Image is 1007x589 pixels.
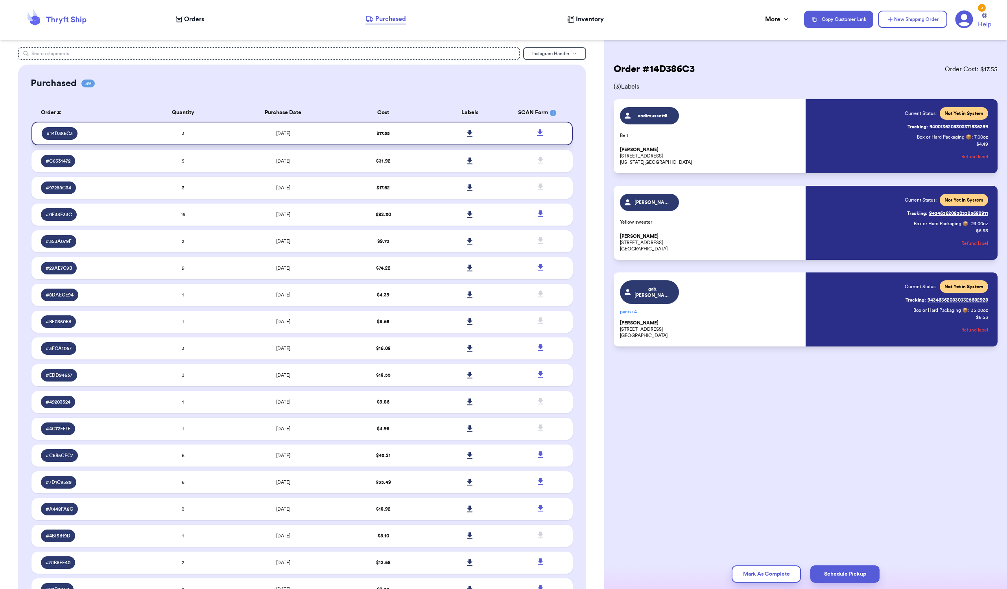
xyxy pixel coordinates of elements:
[365,14,406,24] a: Purchased
[614,82,998,91] span: ( 3 ) Labels
[765,15,790,24] div: More
[46,238,72,244] span: # 353A079F
[634,113,672,119] span: andimussett8
[377,400,389,404] span: $ 9.86
[804,11,873,28] button: Copy Customer Link
[971,220,988,227] span: 23.00 oz
[376,480,391,485] span: $ 35.49
[620,320,801,339] p: [STREET_ADDRESS] [GEOGRAPHIC_DATA]
[182,480,184,485] span: 6
[377,239,389,244] span: $ 9.73
[276,319,290,324] span: [DATE]
[907,120,988,133] a: Tracking:9400136208303371536259
[276,159,290,163] span: [DATE]
[732,565,801,583] button: Mark As Complete
[378,533,389,538] span: $ 8.10
[426,104,513,122] th: Labels
[46,158,70,164] span: # C6531472
[620,233,801,252] p: [STREET_ADDRESS] [GEOGRAPHIC_DATA]
[46,130,73,137] span: # 14D386C3
[906,294,988,306] a: Tracking:9434636208303325682928
[376,185,390,190] span: $ 17.62
[18,47,520,60] input: Search shipments...
[961,148,988,165] button: Refund label
[907,124,928,130] span: Tracking:
[184,15,204,24] span: Orders
[878,11,947,28] button: New Shipping Order
[376,131,390,136] span: $ 17.55
[376,212,391,217] span: $ 82.30
[340,104,426,122] th: Cost
[376,453,391,458] span: $ 43.21
[276,266,290,270] span: [DATE]
[377,426,389,431] span: $ 4.98
[182,293,184,297] span: 1
[46,265,72,271] span: # 29AE7C9B
[376,346,391,351] span: $ 16.08
[182,507,184,511] span: 3
[276,346,290,351] span: [DATE]
[620,132,801,139] p: Belt
[917,135,972,139] span: Box or Hard Packaging 📦
[620,320,658,326] span: [PERSON_NAME]
[276,212,290,217] span: [DATE]
[634,199,672,206] span: [PERSON_NAME].1
[81,80,95,87] span: 39
[944,110,983,117] span: Not Yet in System
[276,131,290,136] span: [DATE]
[376,560,391,565] span: $ 12.68
[955,10,973,28] a: 3
[523,47,586,60] button: Instagram Handle
[276,507,290,511] span: [DATE]
[276,293,290,297] span: [DATE]
[182,453,184,458] span: 6
[906,297,926,303] span: Tracking:
[377,319,389,324] span: $ 8.65
[944,283,983,290] span: Not Yet in System
[276,400,290,404] span: [DATE]
[46,372,72,378] span: # EDD94637
[182,533,184,538] span: 1
[140,104,226,122] th: Quantity
[972,134,973,140] span: :
[971,307,988,313] span: 35.00 oz
[631,309,637,314] span: + 4
[46,452,73,459] span: # C6B5CFC7
[182,239,184,244] span: 2
[914,221,968,226] span: Box or Hard Packaging 📦
[576,15,604,24] span: Inventory
[961,235,988,252] button: Refund label
[634,286,672,298] span: gab.[PERSON_NAME]
[907,207,988,220] a: Tracking:9434636208303325682911
[182,560,184,565] span: 2
[978,4,986,12] div: 3
[376,266,391,270] span: $ 74.22
[620,146,801,165] p: [STREET_ADDRESS] [US_STATE][GEOGRAPHIC_DATA]
[276,185,290,190] span: [DATE]
[181,212,185,217] span: 16
[276,373,290,378] span: [DATE]
[376,507,391,511] span: $ 18.92
[46,533,70,539] span: # 4B15B19D
[276,480,290,485] span: [DATE]
[968,307,969,313] span: :
[182,159,184,163] span: 5
[276,239,290,244] span: [DATE]
[276,426,290,431] span: [DATE]
[182,400,184,404] span: 1
[978,20,991,29] span: Help
[31,77,77,90] h2: Purchased
[978,13,991,29] a: Help
[182,319,184,324] span: 1
[376,373,391,378] span: $ 18.55
[913,308,968,313] span: Box or Hard Packaging 📦
[376,159,391,163] span: $ 31.92
[976,141,988,147] p: $ 4.49
[375,14,406,24] span: Purchased
[46,211,72,218] span: # 0F33F33C
[620,147,658,153] span: [PERSON_NAME]
[810,565,880,583] button: Schedule Pickup
[46,559,70,566] span: # 81B6FF40
[276,453,290,458] span: [DATE]
[614,63,695,76] h2: Order # 14D386C3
